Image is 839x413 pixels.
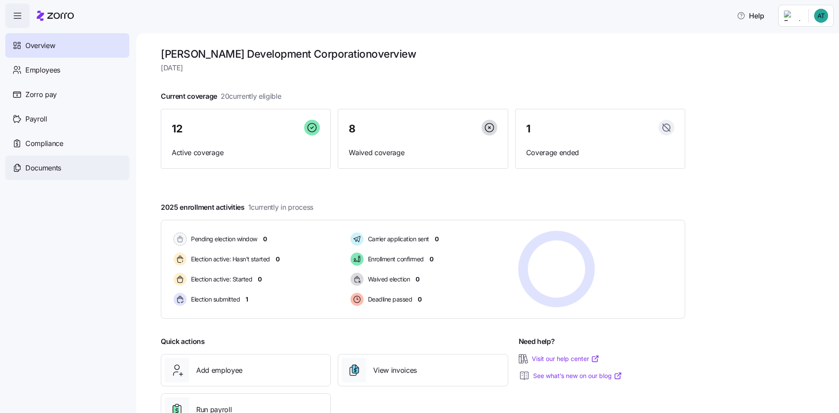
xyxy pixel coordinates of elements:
[526,147,674,158] span: Coverage ended
[737,10,764,21] span: Help
[276,255,280,264] span: 0
[430,255,433,264] span: 0
[25,65,60,76] span: Employees
[5,156,129,180] a: Documents
[5,107,129,131] a: Payroll
[161,336,205,347] span: Quick actions
[188,235,257,243] span: Pending election window
[248,202,313,213] span: 1 currently in process
[730,7,771,24] button: Help
[25,40,55,51] span: Overview
[196,365,243,376] span: Add employee
[188,255,270,264] span: Election active: Hasn't started
[5,82,129,107] a: Zorro pay
[365,255,424,264] span: Enrollment confirmed
[349,147,497,158] span: Waived coverage
[188,295,240,304] span: Election submitted
[519,336,555,347] span: Need help?
[365,275,410,284] span: Waived election
[25,138,63,149] span: Compliance
[365,235,429,243] span: Carrier application sent
[784,10,801,21] img: Employer logo
[435,235,439,243] span: 0
[532,354,600,363] a: Visit our help center
[5,58,129,82] a: Employees
[526,124,530,134] span: 1
[365,295,413,304] span: Deadline passed
[161,47,685,61] h1: [PERSON_NAME] Development Corporation overview
[349,124,356,134] span: 8
[418,295,422,304] span: 0
[172,147,320,158] span: Active coverage
[246,295,248,304] span: 1
[25,114,47,125] span: Payroll
[161,62,685,73] span: [DATE]
[172,124,182,134] span: 12
[25,163,61,174] span: Documents
[161,202,313,213] span: 2025 enrollment activities
[25,89,57,100] span: Zorro pay
[5,33,129,58] a: Overview
[188,275,252,284] span: Election active: Started
[263,235,267,243] span: 0
[161,91,281,102] span: Current coverage
[5,131,129,156] a: Compliance
[258,275,262,284] span: 0
[373,365,417,376] span: View invoices
[814,9,828,23] img: 442f5e65d994a4bef21d33eb85515bc9
[533,371,622,380] a: See what’s new on our blog
[416,275,419,284] span: 0
[221,91,281,102] span: 20 currently eligible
